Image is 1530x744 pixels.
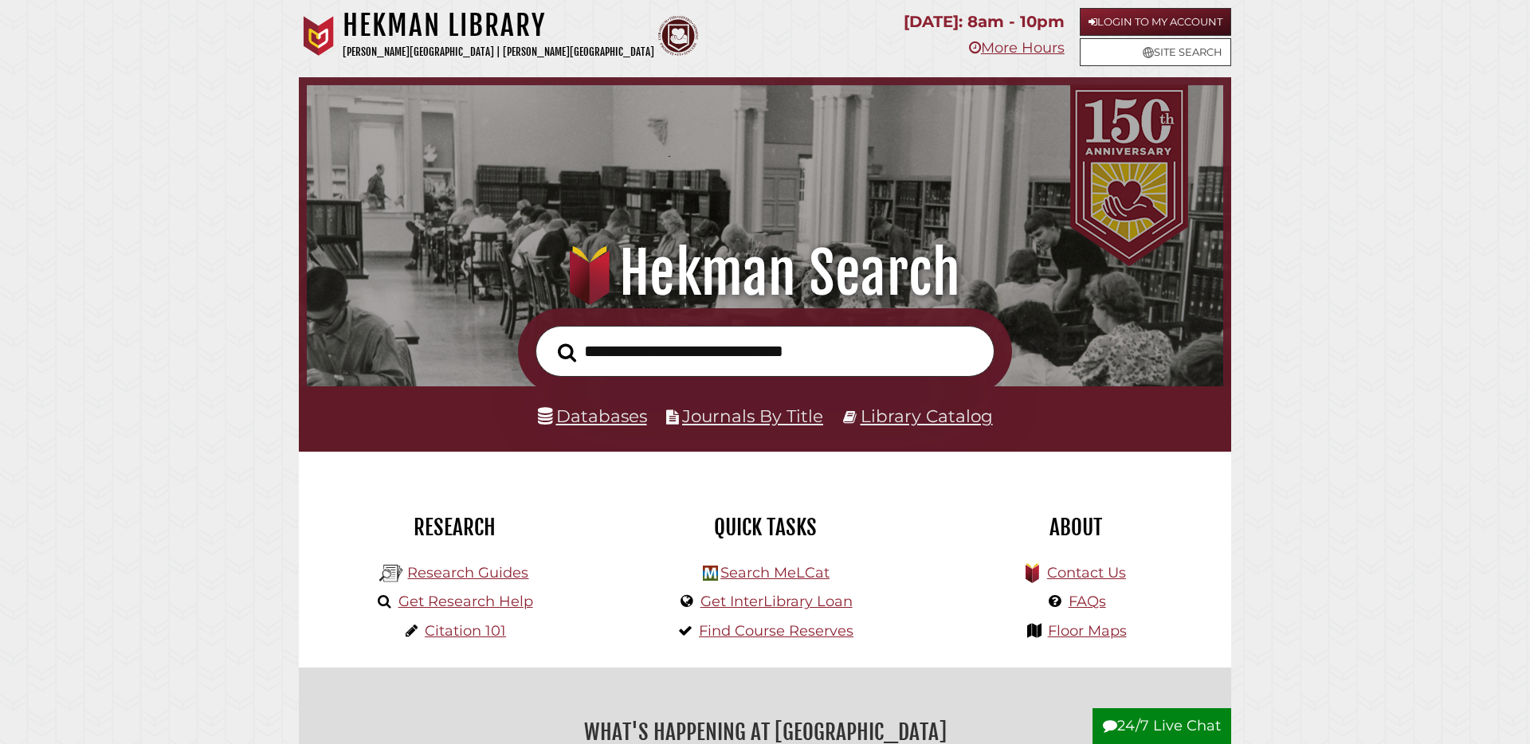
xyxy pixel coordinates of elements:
[622,514,908,541] h2: Quick Tasks
[1048,622,1127,640] a: Floor Maps
[703,566,718,581] img: Hekman Library Logo
[407,564,528,581] a: Research Guides
[343,43,654,61] p: [PERSON_NAME][GEOGRAPHIC_DATA] | [PERSON_NAME][GEOGRAPHIC_DATA]
[1069,593,1106,610] a: FAQs
[932,514,1219,541] h2: About
[699,622,853,640] a: Find Course Reserves
[398,593,533,610] a: Get Research Help
[1080,8,1231,36] a: Login to My Account
[682,405,823,426] a: Journals By Title
[550,339,584,367] button: Search
[1080,38,1231,66] a: Site Search
[379,562,403,585] img: Hekman Library Logo
[330,238,1200,308] h1: Hekman Search
[311,514,598,541] h2: Research
[538,405,647,426] a: Databases
[720,564,830,581] a: Search MeLCat
[861,405,993,426] a: Library Catalog
[1047,564,1126,581] a: Contact Us
[299,16,339,56] img: Calvin University
[969,39,1065,57] a: More Hours
[904,8,1065,36] p: [DATE]: 8am - 10pm
[425,622,506,640] a: Citation 101
[658,16,698,56] img: Calvin Theological Seminary
[700,593,853,610] a: Get InterLibrary Loan
[343,8,654,43] h1: Hekman Library
[558,343,576,362] i: Search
